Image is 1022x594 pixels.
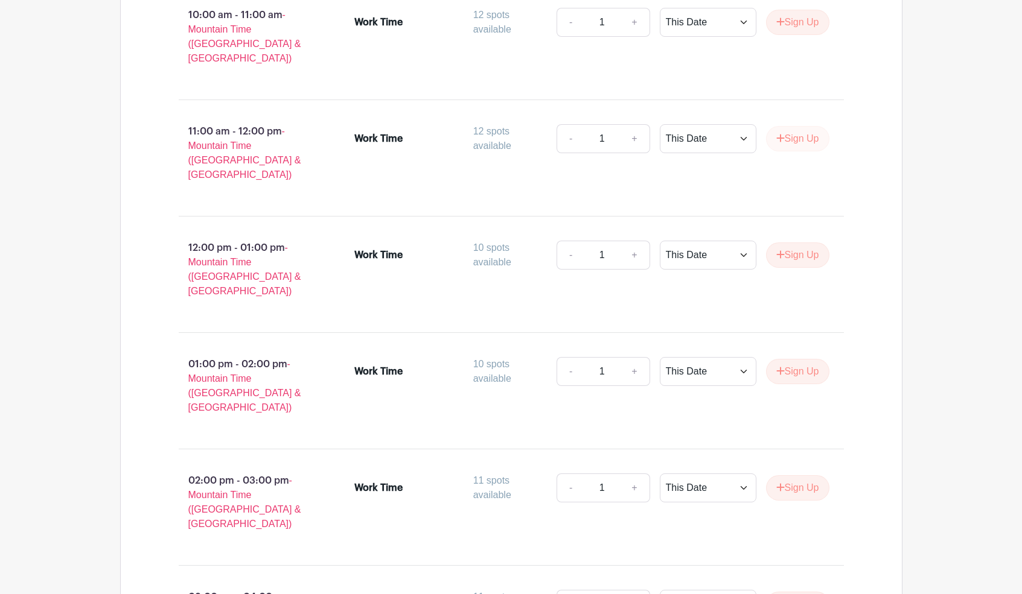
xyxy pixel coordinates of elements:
[188,126,301,180] span: - Mountain Time ([GEOGRAPHIC_DATA] & [GEOGRAPHIC_DATA])
[473,241,547,270] div: 10 spots available
[766,242,829,268] button: Sign Up
[188,10,301,63] span: - Mountain Time ([GEOGRAPHIC_DATA] & [GEOGRAPHIC_DATA])
[473,124,547,153] div: 12 spots available
[619,357,650,386] a: +
[557,8,584,37] a: -
[557,124,584,153] a: -
[619,8,650,37] a: +
[766,359,829,384] button: Sign Up
[354,15,403,30] div: Work Time
[188,242,301,296] span: - Mountain Time ([GEOGRAPHIC_DATA] & [GEOGRAPHIC_DATA])
[188,359,301,412] span: - Mountain Time ([GEOGRAPHIC_DATA] & [GEOGRAPHIC_DATA])
[473,8,547,37] div: 12 spots available
[159,3,336,71] p: 10:00 am - 11:00 am
[159,352,336,420] p: 01:00 pm - 02:00 pm
[159,469,336,536] p: 02:00 pm - 03:00 pm
[766,475,829,501] button: Sign Up
[766,126,829,151] button: Sign Up
[354,248,403,262] div: Work Time
[557,241,584,270] a: -
[473,473,547,502] div: 11 spots available
[619,473,650,502] a: +
[159,119,336,187] p: 11:00 am - 12:00 pm
[619,124,650,153] a: +
[188,475,301,529] span: - Mountain Time ([GEOGRAPHIC_DATA] & [GEOGRAPHIC_DATA])
[557,473,584,502] a: -
[473,357,547,386] div: 10 spots available
[354,364,403,379] div: Work Time
[354,481,403,495] div: Work Time
[354,131,403,146] div: Work Time
[619,241,650,270] a: +
[159,236,336,303] p: 12:00 pm - 01:00 pm
[766,10,829,35] button: Sign Up
[557,357,584,386] a: -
